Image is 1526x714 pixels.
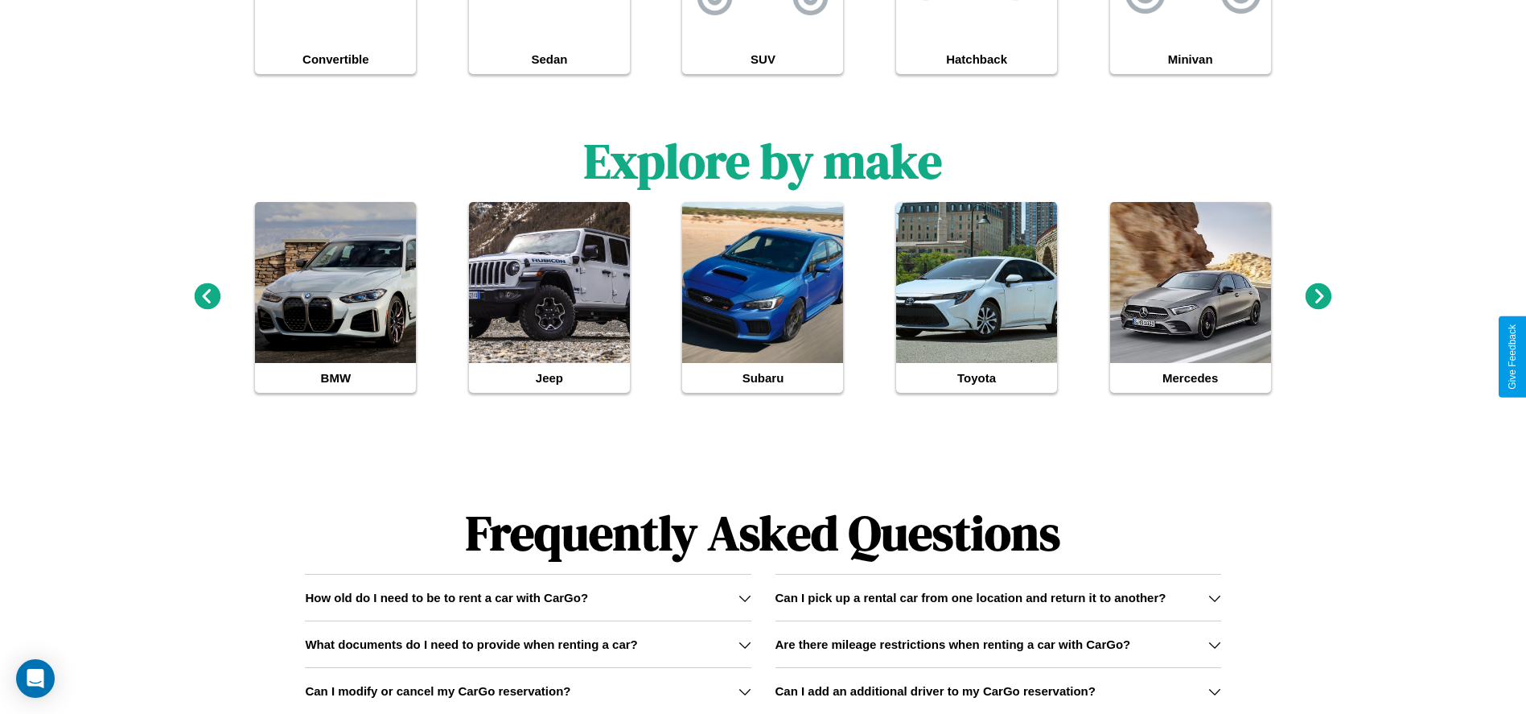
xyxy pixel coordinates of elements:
[896,44,1057,74] h4: Hatchback
[775,684,1096,698] h3: Can I add an additional driver to my CarGo reservation?
[584,128,942,194] h1: Explore by make
[682,363,843,393] h4: Subaru
[305,492,1220,574] h1: Frequently Asked Questions
[896,363,1057,393] h4: Toyota
[469,363,630,393] h4: Jeep
[1110,363,1271,393] h4: Mercedes
[1507,324,1518,390] div: Give Feedback
[305,591,588,605] h3: How old do I need to be to rent a car with CarGo?
[775,638,1131,651] h3: Are there mileage restrictions when renting a car with CarGo?
[775,591,1166,605] h3: Can I pick up a rental car from one location and return it to another?
[469,44,630,74] h4: Sedan
[305,638,637,651] h3: What documents do I need to provide when renting a car?
[16,659,55,698] div: Open Intercom Messenger
[1110,44,1271,74] h4: Minivan
[255,363,416,393] h4: BMW
[682,44,843,74] h4: SUV
[305,684,570,698] h3: Can I modify or cancel my CarGo reservation?
[255,44,416,74] h4: Convertible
